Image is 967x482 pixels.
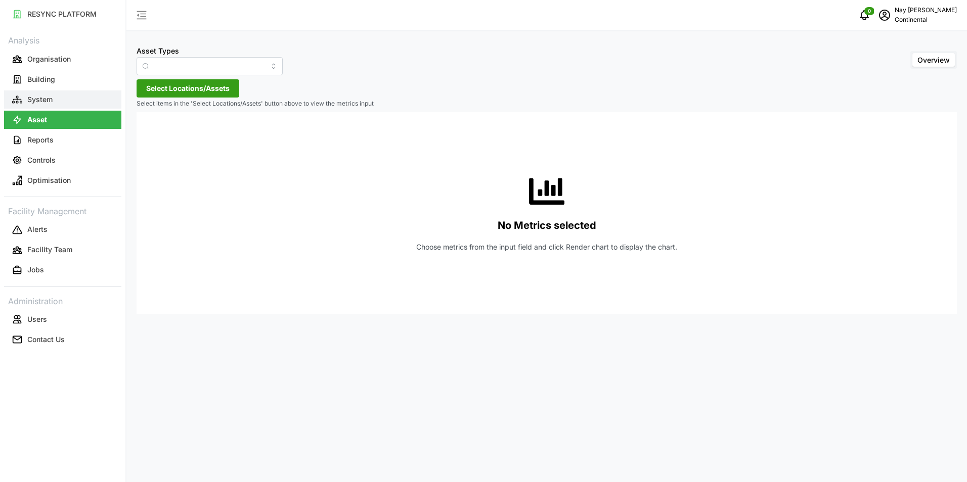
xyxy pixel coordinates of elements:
[868,8,871,15] span: 0
[917,56,950,64] span: Overview
[4,69,121,89] a: Building
[137,79,239,98] button: Select Locations/Assets
[4,5,121,23] button: RESYNC PLATFORM
[27,9,97,19] p: RESYNC PLATFORM
[146,80,230,97] span: Select Locations/Assets
[4,151,121,169] button: Controls
[27,155,56,165] p: Controls
[895,15,957,25] p: Continental
[27,314,47,324] p: Users
[4,111,121,129] button: Asset
[4,90,121,109] button: System
[4,130,121,150] a: Reports
[4,241,121,259] button: Facility Team
[27,74,55,84] p: Building
[4,89,121,110] a: System
[854,5,874,25] button: notifications
[4,131,121,149] button: Reports
[137,45,179,57] label: Asset Types
[416,242,677,252] p: Choose metrics from the input field and click Render chart to display the chart.
[27,54,71,64] p: Organisation
[27,135,54,145] p: Reports
[27,334,65,345] p: Contact Us
[498,217,596,234] p: No Metrics selected
[137,100,957,108] p: Select items in the 'Select Locations/Assets' button above to view the metrics input
[4,171,121,189] button: Optimisation
[4,203,121,218] p: Facility Management
[4,309,121,329] a: Users
[4,32,121,47] p: Analysis
[4,110,121,130] a: Asset
[27,265,44,275] p: Jobs
[27,175,71,185] p: Optimisation
[4,50,121,68] button: Organisation
[27,115,47,125] p: Asset
[4,260,121,280] a: Jobs
[27,224,48,234] p: Alerts
[4,310,121,328] button: Users
[4,221,121,239] button: Alerts
[4,49,121,69] a: Organisation
[4,261,121,279] button: Jobs
[895,6,957,15] p: Nay [PERSON_NAME]
[4,329,121,350] a: Contact Us
[4,4,121,24] a: RESYNC PLATFORM
[27,245,72,255] p: Facility Team
[4,240,121,260] a: Facility Team
[4,70,121,88] button: Building
[4,220,121,240] a: Alerts
[27,94,53,105] p: System
[4,150,121,170] a: Controls
[874,5,895,25] button: schedule
[4,293,121,308] p: Administration
[4,330,121,349] button: Contact Us
[4,170,121,190] a: Optimisation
